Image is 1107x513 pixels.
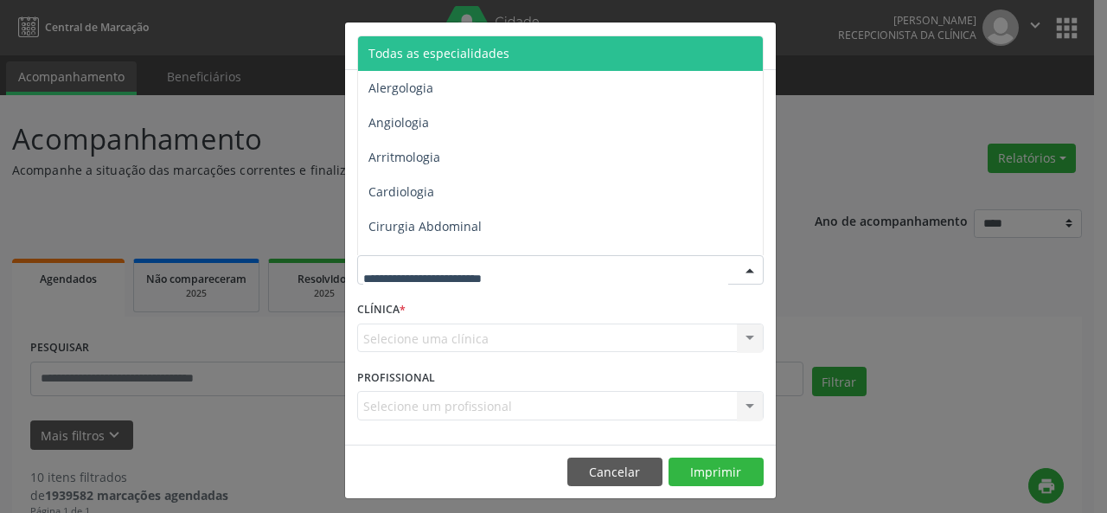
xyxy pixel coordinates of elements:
[357,35,555,57] h5: Relatório de agendamentos
[368,45,509,61] span: Todas as especialidades
[741,22,776,65] button: Close
[567,458,662,487] button: Cancelar
[357,364,435,391] label: PROFISSIONAL
[357,297,406,324] label: CLÍNICA
[368,253,475,269] span: Cirurgia Bariatrica
[368,218,482,234] span: Cirurgia Abdominal
[368,114,429,131] span: Angiologia
[368,149,440,165] span: Arritmologia
[368,183,434,200] span: Cardiologia
[368,80,433,96] span: Alergologia
[669,458,764,487] button: Imprimir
